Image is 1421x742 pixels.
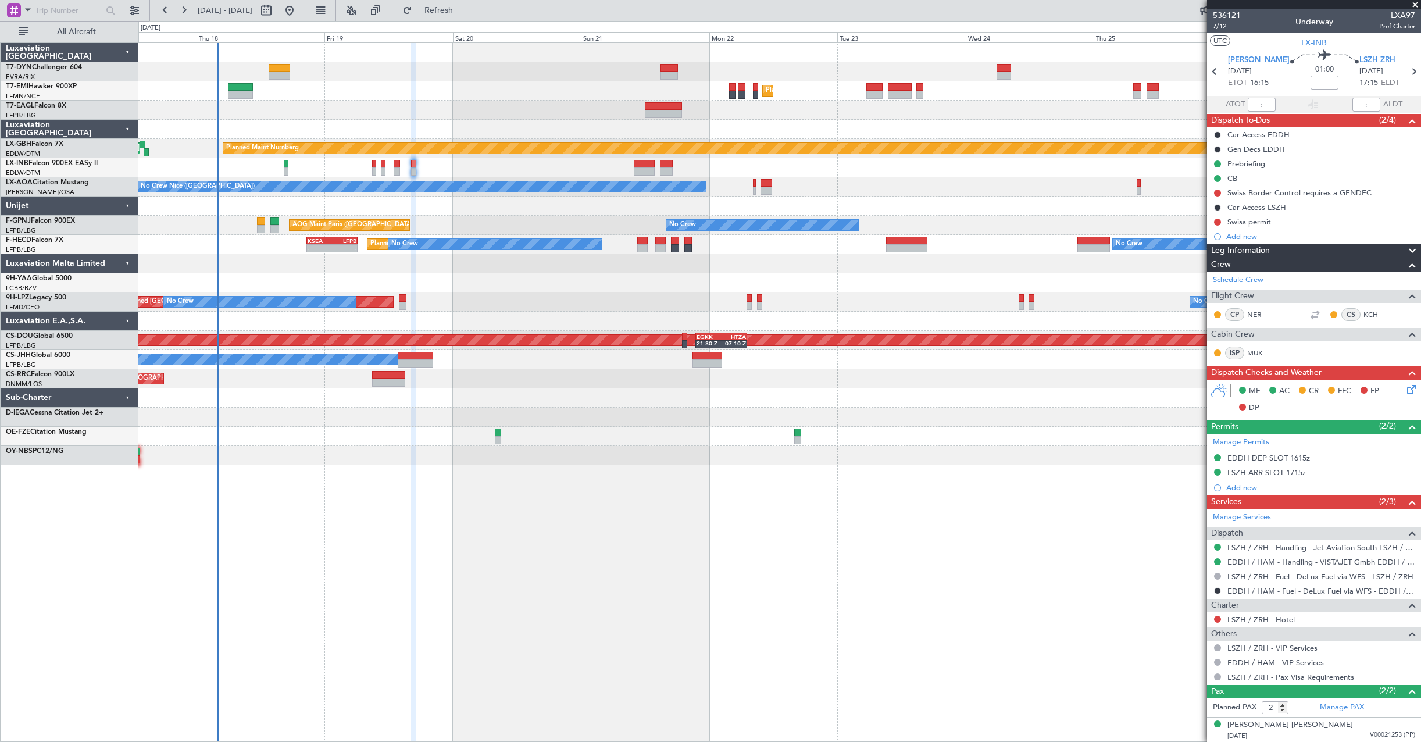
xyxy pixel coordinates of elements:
[1379,420,1396,432] span: (2/2)
[1249,386,1260,397] span: MF
[1247,348,1273,358] a: MUK
[6,341,36,350] a: LFPB/LBG
[1309,386,1319,397] span: CR
[1370,386,1379,397] span: FP
[6,448,63,455] a: OY-NBSPC12/NG
[1211,258,1231,272] span: Crew
[1363,309,1390,320] a: KCH
[1320,702,1364,714] a: Manage PAX
[308,237,332,244] div: KSEA
[1227,159,1265,169] div: Prebriefing
[6,429,87,436] a: OE-FZECitation Mustang
[1227,468,1306,477] div: LSZH ARR SLOT 1715z
[226,140,299,157] div: Planned Maint Nurnberg
[397,1,467,20] button: Refresh
[766,82,877,99] div: Planned Maint [GEOGRAPHIC_DATA]
[1213,702,1256,714] label: Planned PAX
[837,32,966,42] div: Tue 23
[6,371,74,378] a: CS-RRCFalcon 900LX
[1359,77,1378,89] span: 17:15
[6,83,28,90] span: T7-EMI
[6,73,35,81] a: EVRA/RIX
[1227,453,1310,463] div: EDDH DEP SLOT 1615z
[1227,732,1247,740] span: [DATE]
[722,333,747,340] div: HTZA
[6,217,31,224] span: F-GPNJ
[1211,290,1254,303] span: Flight Crew
[6,352,70,359] a: CS-JHHGlobal 6000
[6,371,31,378] span: CS-RRC
[1227,572,1413,582] a: LSZH / ZRH - Fuel - DeLux Fuel via WFS - LSZH / ZRH
[1225,308,1244,321] div: CP
[141,178,255,195] div: No Crew Nice ([GEOGRAPHIC_DATA])
[1249,402,1259,414] span: DP
[1210,35,1230,46] button: UTC
[13,23,126,41] button: All Aircraft
[370,236,554,253] div: Planned Maint [GEOGRAPHIC_DATA] ([GEOGRAPHIC_DATA])
[1250,77,1269,89] span: 16:15
[1315,64,1334,76] span: 01:00
[6,303,40,312] a: LFMD/CEQ
[1226,99,1245,110] span: ATOT
[6,102,34,109] span: T7-EAGL
[6,64,32,71] span: T7-DYN
[1370,730,1415,740] span: V00021253 (PP)
[1227,188,1372,198] div: Swiss Border Control requires a GENDEC
[6,275,32,282] span: 9H-YAA
[6,111,36,120] a: LFPB/LBG
[6,92,40,101] a: LFMN/NCE
[6,102,66,109] a: T7-EAGLFalcon 8X
[6,179,89,186] a: LX-AOACitation Mustang
[1213,22,1241,31] span: 7/12
[1295,16,1333,28] div: Underway
[391,236,418,253] div: No Crew
[1381,77,1399,89] span: ELDT
[1383,99,1402,110] span: ALDT
[324,32,453,42] div: Fri 19
[6,409,103,416] a: D-IEGACessna Citation Jet 2+
[6,237,31,244] span: F-HECD
[1227,543,1415,552] a: LSZH / ZRH - Handling - Jet Aviation South LSZH / ZRH
[6,361,36,369] a: LFPB/LBG
[6,245,36,254] a: LFPB/LBG
[1211,244,1270,258] span: Leg Information
[6,275,72,282] a: 9H-YAAGlobal 5000
[6,149,40,158] a: EDLW/DTM
[1359,66,1383,77] span: [DATE]
[1213,274,1263,286] a: Schedule Crew
[722,340,747,347] div: 07:10 Z
[1379,495,1396,508] span: (2/3)
[292,216,415,234] div: AOG Maint Paris ([GEOGRAPHIC_DATA])
[1211,527,1243,540] span: Dispatch
[1341,308,1361,321] div: CS
[1213,437,1269,448] a: Manage Permits
[6,429,30,436] span: OE-FZE
[709,32,838,42] div: Mon 22
[1116,236,1142,253] div: No Crew
[6,380,42,388] a: DNMM/LOS
[141,23,160,33] div: [DATE]
[669,216,696,234] div: No Crew
[332,245,356,252] div: -
[1193,293,1220,311] div: No Crew
[6,409,30,416] span: D-IEGA
[308,245,332,252] div: -
[6,179,33,186] span: LX-AOA
[6,160,98,167] a: LX-INBFalcon 900EX EASy II
[1211,328,1255,341] span: Cabin Crew
[6,226,36,235] a: LFPB/LBG
[1227,719,1353,731] div: [PERSON_NAME] [PERSON_NAME]
[1227,202,1286,212] div: Car Access LSZH
[1228,77,1247,89] span: ETOT
[1227,217,1271,227] div: Swiss permit
[1279,386,1290,397] span: AC
[1211,599,1239,612] span: Charter
[1379,22,1415,31] span: Pref Charter
[453,32,581,42] div: Sat 20
[167,293,194,311] div: No Crew
[581,32,709,42] div: Sun 21
[1226,483,1415,493] div: Add new
[6,160,28,167] span: LX-INB
[1227,643,1318,653] a: LSZH / ZRH - VIP Services
[6,352,31,359] span: CS-JHH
